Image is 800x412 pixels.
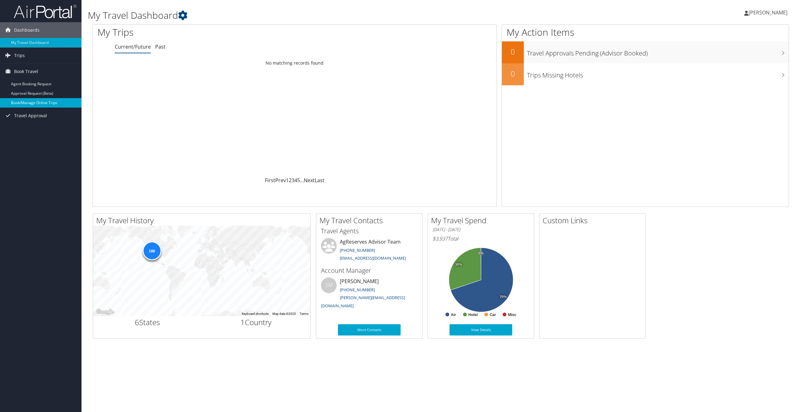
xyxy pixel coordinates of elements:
li: [PERSON_NAME] [318,277,421,311]
a: View Details [450,324,512,335]
h2: My Travel Spend [431,215,534,226]
a: More Contacts [338,324,401,335]
h6: Total [433,235,529,242]
h2: Country [207,317,306,328]
a: 5 [297,177,300,184]
span: Book Travel [14,64,38,79]
tspan: 30% [455,263,462,267]
a: Prev [275,177,286,184]
a: 2 [289,177,292,184]
a: Next [304,177,315,184]
a: [PERSON_NAME][EMAIL_ADDRESS][DOMAIN_NAME] [321,295,405,309]
a: [PHONE_NUMBER] [340,247,375,253]
text: Hotel [468,313,478,317]
span: 1 [240,317,245,327]
h1: My Trips [97,26,324,39]
li: AgReserves Advisor Team [318,238,421,264]
a: Past [155,43,166,50]
span: Trips [14,48,25,63]
a: 4 [294,177,297,184]
span: $3,937 [433,235,448,242]
button: Keyboard shortcuts [242,312,269,316]
a: Last [315,177,324,184]
h6: [DATE] - [DATE] [433,227,529,233]
a: [PHONE_NUMBER] [340,287,375,293]
h3: Trips Missing Hotels [527,68,789,80]
td: No matching records found [93,57,497,69]
a: [EMAIL_ADDRESS][DOMAIN_NAME] [340,255,406,261]
tspan: 70% [500,295,507,299]
span: [PERSON_NAME] [749,9,787,16]
a: Current/Future [115,43,151,50]
text: Misc [508,313,517,317]
h2: 0 [502,68,524,79]
a: 3 [292,177,294,184]
tspan: 0% [478,251,483,255]
a: First [265,177,275,184]
text: Air [451,313,456,317]
span: Map data ©2025 [272,312,296,315]
div: SM [321,277,337,293]
h3: Travel Agents [321,227,418,235]
h2: Custom Links [543,215,645,226]
div: 186 [142,241,161,260]
img: airportal-logo.png [14,4,76,19]
h3: Account Manager [321,266,418,275]
h2: States [98,317,197,328]
h1: My Action Items [502,26,789,39]
h2: My Travel History [96,215,310,226]
a: 1 [286,177,289,184]
h3: Travel Approvals Pending (Advisor Booked) [527,46,789,58]
text: Car [490,313,496,317]
span: 6 [135,317,139,327]
span: Dashboards [14,22,39,38]
a: Open this area in Google Maps (opens a new window) [95,308,115,316]
span: … [300,177,304,184]
a: [PERSON_NAME] [744,3,794,22]
h1: My Travel Dashboard [88,9,558,22]
a: 0Trips Missing Hotels [502,63,789,85]
img: Google [95,308,115,316]
a: 0Travel Approvals Pending (Advisor Booked) [502,41,789,63]
span: Travel Approval [14,108,47,124]
a: Terms (opens in new tab) [300,312,308,315]
h2: My Travel Contacts [319,215,422,226]
h2: 0 [502,46,524,57]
